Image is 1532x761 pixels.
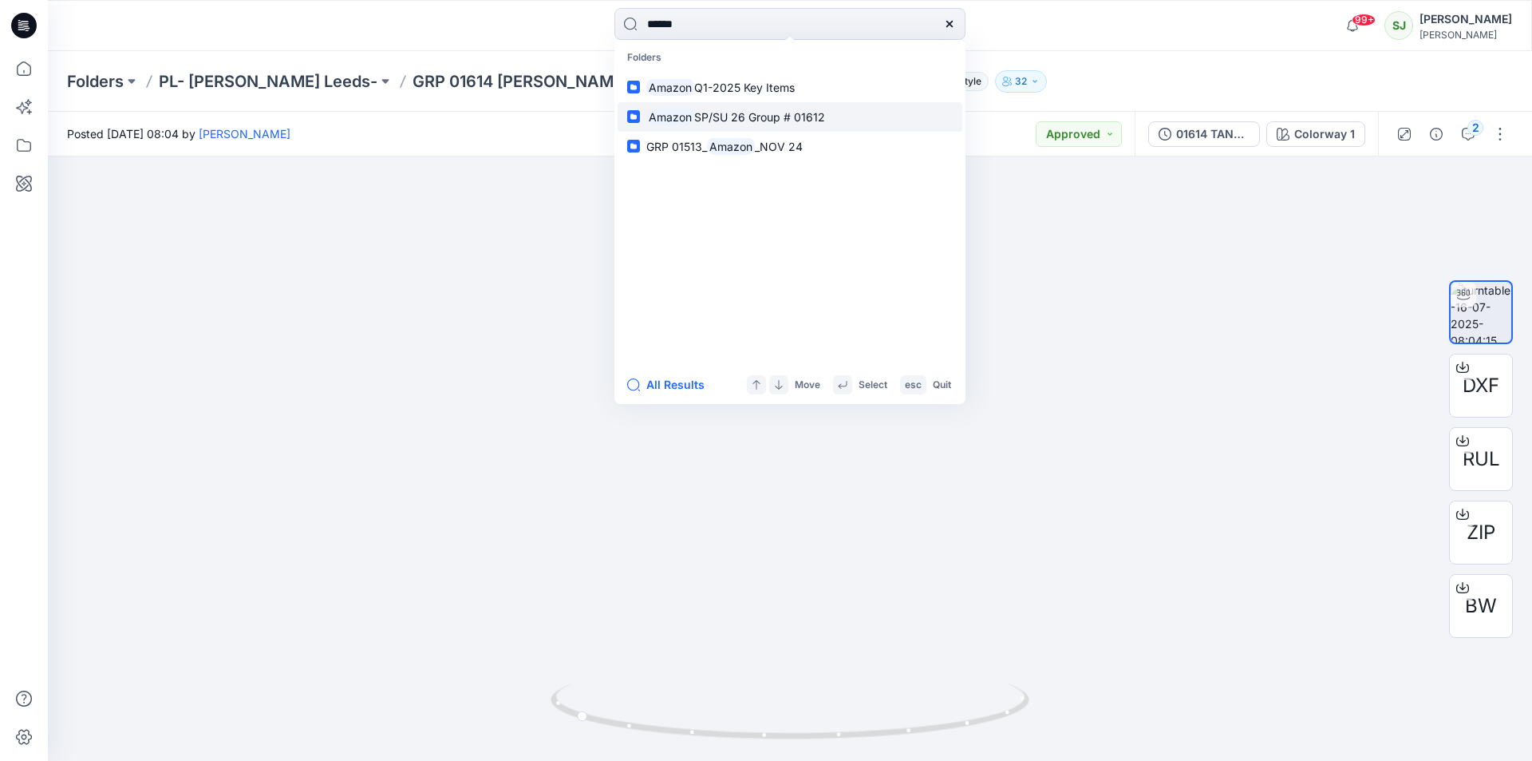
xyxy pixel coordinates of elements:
[646,108,694,126] mark: Amazon
[1015,73,1027,90] p: 32
[1451,282,1511,343] img: turntable-16-07-2025-08:04:15
[1148,121,1260,147] button: 01614 TANK + SHORT SET_REV1
[159,70,377,93] a: PL- [PERSON_NAME] Leeds-
[707,137,755,156] mark: Amazon
[199,127,290,141] a: [PERSON_NAME]
[1423,121,1449,147] button: Details
[1467,120,1483,136] div: 2
[618,132,962,161] a: GRP 01513_Amazon_NOV 24
[1176,125,1250,143] div: 01614 TANK + SHORT SET_REV1
[469,137,1111,761] img: eyJhbGciOiJIUzI1NiIsImtpZCI6IjAiLCJzbHQiOiJzZXMiLCJ0eXAiOiJKV1QifQ.eyJkYXRhIjp7InR5cGUiOiJzdG9yYW...
[1419,10,1512,29] div: [PERSON_NAME]
[1384,11,1413,40] div: SJ
[795,377,820,394] p: Move
[67,70,124,93] a: Folders
[905,377,922,394] p: esc
[995,70,1047,93] button: 32
[646,78,694,97] mark: Amazon
[618,73,962,102] a: AmazonQ1-2025 Key Items
[627,375,715,394] button: All Results
[1465,592,1497,620] span: BW
[67,125,290,142] span: Posted [DATE] 08:04 by
[1463,445,1500,474] span: RUL
[413,70,629,93] a: GRP 01614 [PERSON_NAME]
[755,140,803,153] span: _NOV 24
[646,140,707,153] span: GRP 01513_
[1266,121,1365,147] button: Colorway 1
[1419,29,1512,41] div: [PERSON_NAME]
[694,110,825,124] span: SP/SU 26 Group # 01612
[618,43,962,73] p: Folders
[618,102,962,132] a: AmazonSP/SU 26 Group # 01612
[1467,518,1495,547] span: ZIP
[1294,125,1355,143] div: Colorway 1
[1352,14,1376,26] span: 99+
[1463,371,1499,400] span: DXF
[1455,121,1481,147] button: 2
[933,377,951,394] p: Quit
[694,81,795,94] span: Q1-2025 Key Items
[859,377,887,394] p: Select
